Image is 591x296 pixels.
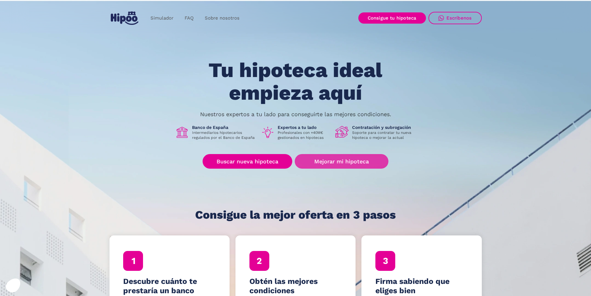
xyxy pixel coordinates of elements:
p: Soporte para contratar tu nueva hipoteca o mejorar la actual [352,130,416,140]
h4: Descubre cuánto te prestaría un banco [123,277,216,295]
h4: Obtén las mejores condiciones [249,277,342,295]
h4: Firma sabiendo que eliges bien [375,277,468,295]
a: home [110,9,140,27]
a: FAQ [179,12,199,24]
a: Escríbenos [428,12,482,24]
a: Sobre nosotros [199,12,245,24]
a: Buscar nueva hipoteca [203,154,292,169]
h1: Banco de España [192,125,256,130]
a: Consigue tu hipoteca [358,12,426,24]
p: Profesionales con +40M€ gestionados en hipotecas [278,130,330,140]
h1: Contratación y subrogación [352,125,416,130]
h1: Consigue la mejor oferta en 3 pasos [195,209,396,221]
h1: Expertos a tu lado [278,125,330,130]
a: Mejorar mi hipoteca [295,154,388,169]
a: Simulador [145,12,179,24]
p: Nuestros expertos a tu lado para conseguirte las mejores condiciones. [200,112,391,117]
p: Intermediarios hipotecarios regulados por el Banco de España [192,130,256,140]
h1: Tu hipoteca ideal empieza aquí [178,59,413,104]
div: Escríbenos [446,15,472,21]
